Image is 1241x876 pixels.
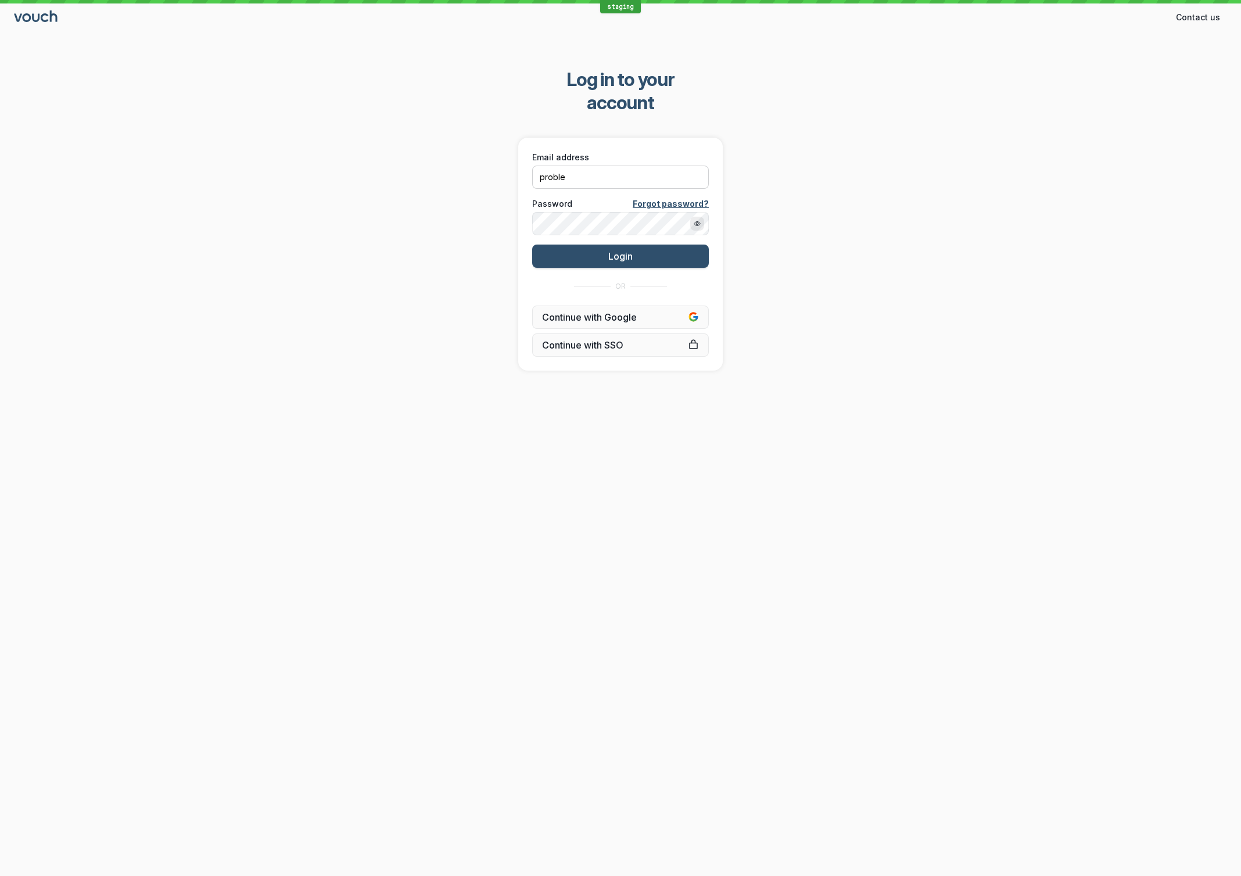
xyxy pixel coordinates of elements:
a: Go to sign in [14,13,59,23]
button: Continue with Google [532,306,709,329]
button: Login [532,245,709,268]
button: Show password [690,217,704,231]
span: Continue with Google [542,311,699,323]
span: Password [532,198,572,210]
a: Continue with SSO [532,333,709,357]
a: Forgot password? [633,198,709,210]
span: Email address [532,152,589,163]
span: Continue with SSO [542,339,699,351]
span: Login [608,250,633,262]
button: Contact us [1169,8,1227,27]
span: Log in to your account [534,68,708,114]
span: OR [615,282,626,291]
span: Contact us [1176,12,1220,23]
